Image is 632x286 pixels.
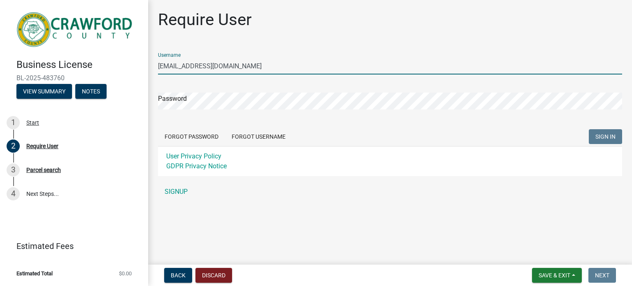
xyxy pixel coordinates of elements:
a: User Privacy Policy [166,152,221,160]
button: Forgot Password [158,129,225,144]
span: Save & Exit [539,272,570,279]
button: Next [588,268,616,283]
div: 3 [7,163,20,177]
button: Back [164,268,192,283]
h1: Require User [158,10,252,30]
a: GDPR Privacy Notice [166,162,227,170]
div: 2 [7,140,20,153]
div: Start [26,120,39,126]
span: Back [171,272,186,279]
button: Forgot Username [225,129,292,144]
button: Save & Exit [532,268,582,283]
wm-modal-confirm: Notes [75,88,107,95]
div: 4 [7,187,20,200]
h4: Business License [16,59,142,71]
wm-modal-confirm: Summary [16,88,72,95]
button: View Summary [16,84,72,99]
span: $0.00 [119,271,132,276]
a: Estimated Fees [7,238,135,254]
span: Next [595,272,609,279]
button: SIGN IN [589,129,622,144]
div: Parcel search [26,167,61,173]
a: SIGNUP [158,184,622,200]
div: 1 [7,116,20,129]
span: BL-2025-483760 [16,74,132,82]
button: Discard [195,268,232,283]
div: Require User [26,143,58,149]
img: Crawford County, Georgia [16,9,135,50]
span: SIGN IN [595,133,616,140]
button: Notes [75,84,107,99]
span: Estimated Total [16,271,53,276]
